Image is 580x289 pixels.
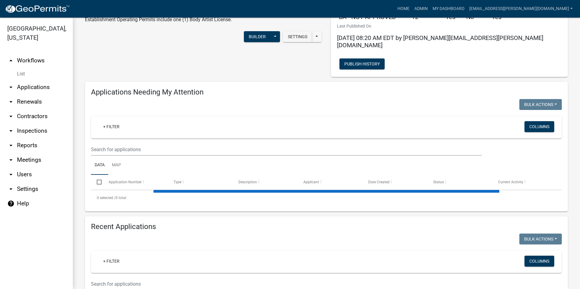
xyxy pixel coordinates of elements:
[339,58,385,69] button: Publish History
[337,34,543,49] span: [DATE] 08:20 AM EDT by [PERSON_NAME][EMAIL_ADDRESS][PERSON_NAME][DOMAIN_NAME]
[91,88,562,97] h4: Applications Needing My Attention
[238,180,257,184] span: Description
[524,256,554,267] button: Columns
[91,222,562,231] h4: Recent Applications
[7,127,15,135] i: arrow_drop_down
[244,31,271,42] button: Builder
[467,3,575,15] a: [EMAIL_ADDRESS][PERSON_NAME][DOMAIN_NAME]
[7,171,15,178] i: arrow_drop_down
[174,180,181,184] span: Type
[7,200,15,207] i: help
[7,84,15,91] i: arrow_drop_down
[233,175,298,189] datatable-header-cell: Description
[430,3,467,15] a: My Dashboard
[98,121,124,132] a: + Filter
[519,234,562,244] button: Bulk Actions
[498,180,523,184] span: Current Activity
[427,175,492,189] datatable-header-cell: Status
[283,31,312,42] button: Settings
[91,143,482,156] input: Search for applications
[433,180,444,184] span: Status
[7,142,15,149] i: arrow_drop_down
[91,156,108,175] a: Data
[298,175,362,189] datatable-header-cell: Applicant
[337,23,562,29] p: Last Published On
[7,113,15,120] i: arrow_drop_down
[492,175,557,189] datatable-header-cell: Current Activity
[7,156,15,164] i: arrow_drop_down
[103,175,167,189] datatable-header-cell: Application Number
[7,57,15,64] i: arrow_drop_up
[368,180,389,184] span: Date Created
[362,175,427,189] datatable-header-cell: Date Created
[7,185,15,193] i: arrow_drop_down
[524,121,554,132] button: Columns
[412,3,430,15] a: Admin
[109,180,142,184] span: Application Number
[7,98,15,105] i: arrow_drop_down
[98,256,124,267] a: + Filter
[339,62,385,67] wm-modal-confirm: Workflow Publish History
[91,175,103,189] datatable-header-cell: Select
[395,3,412,15] a: Home
[519,99,562,110] button: Bulk Actions
[303,180,319,184] span: Applicant
[108,156,125,175] a: Map
[91,190,562,205] div: 0 total
[97,196,116,200] span: 0 selected /
[167,175,232,189] datatable-header-cell: Type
